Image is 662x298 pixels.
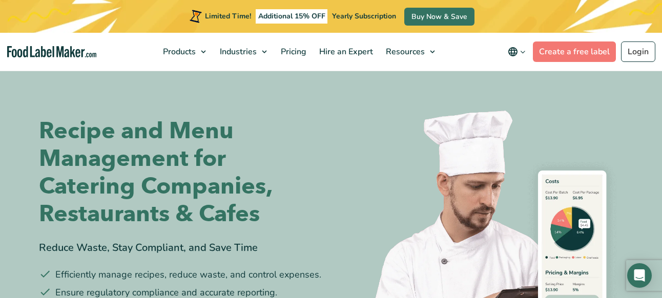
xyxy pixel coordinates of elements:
span: Limited Time! [205,11,251,21]
h1: Recipe and Menu Management for Catering Companies, Restaurants & Cafes [39,117,323,228]
span: Pricing [278,46,307,57]
li: Efficiently manage recipes, reduce waste, and control expenses. [39,268,323,282]
a: Create a free label [533,41,616,62]
span: Hire an Expert [316,46,374,57]
a: Buy Now & Save [404,8,474,26]
a: Hire an Expert [313,33,377,71]
div: Open Intercom Messenger [627,263,652,288]
a: Login [621,41,655,62]
a: Pricing [275,33,311,71]
div: Reduce Waste, Stay Compliant, and Save Time [39,240,323,256]
span: Additional 15% OFF [256,9,328,24]
span: Yearly Subscription [332,11,396,21]
a: Resources [380,33,440,71]
span: Industries [217,46,258,57]
span: Products [160,46,197,57]
a: Industries [214,33,272,71]
a: Products [157,33,211,71]
span: Resources [383,46,426,57]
